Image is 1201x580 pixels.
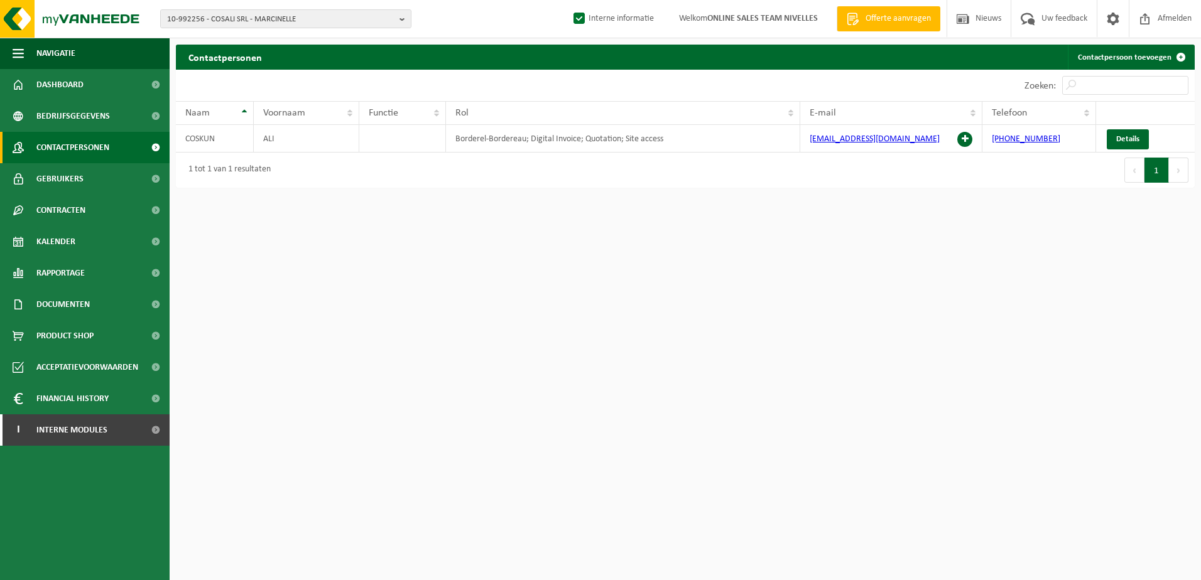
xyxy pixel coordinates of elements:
strong: ONLINE SALES TEAM NIVELLES [707,14,818,23]
span: Contracten [36,195,85,226]
span: Acceptatievoorwaarden [36,352,138,383]
span: Offerte aanvragen [862,13,934,25]
span: Voornaam [263,108,305,118]
button: Previous [1124,158,1144,183]
span: Interne modules [36,414,107,446]
span: Product Shop [36,320,94,352]
a: Details [1107,129,1149,149]
span: Navigatie [36,38,75,69]
span: E-mail [810,108,836,118]
a: Offerte aanvragen [837,6,940,31]
h2: Contactpersonen [176,45,274,69]
span: Naam [185,108,210,118]
span: I [13,414,24,446]
span: Bedrijfsgegevens [36,100,110,132]
button: 1 [1144,158,1169,183]
a: Contactpersoon toevoegen [1068,45,1193,70]
span: Kalender [36,226,75,257]
td: COSKUN [176,125,254,153]
a: [PHONE_NUMBER] [992,134,1060,144]
a: [EMAIL_ADDRESS][DOMAIN_NAME] [810,134,940,144]
span: Rapportage [36,257,85,289]
span: Dashboard [36,69,84,100]
span: 10-992256 - COSALI SRL - MARCINELLE [167,10,394,29]
span: Documenten [36,289,90,320]
span: Gebruikers [36,163,84,195]
button: 10-992256 - COSALI SRL - MARCINELLE [160,9,411,28]
span: Rol [455,108,469,118]
label: Zoeken: [1024,81,1056,91]
label: Interne informatie [571,9,654,28]
span: Details [1116,135,1139,143]
span: Contactpersonen [36,132,109,163]
span: Financial History [36,383,109,414]
td: Borderel-Bordereau; Digital Invoice; Quotation; Site access [446,125,800,153]
div: 1 tot 1 van 1 resultaten [182,159,271,181]
td: ALI [254,125,359,153]
button: Next [1169,158,1188,183]
span: Functie [369,108,398,118]
span: Telefoon [992,108,1027,118]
